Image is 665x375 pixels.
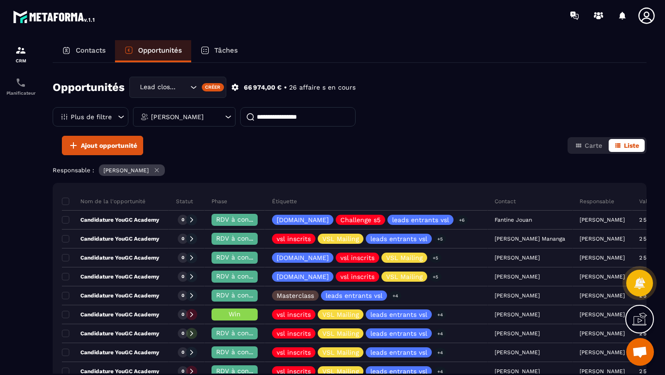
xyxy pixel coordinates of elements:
[216,329,276,337] span: RDV à confimer ❓
[434,234,446,244] p: +5
[322,349,359,356] p: VSL Mailing
[15,77,26,88] img: scheduler
[277,368,311,375] p: vsl inscrits
[181,217,184,223] p: 0
[392,217,449,223] p: leads entrants vsl
[289,83,356,92] p: 26 affaire s en cours
[370,349,427,356] p: leads entrants vsl
[370,330,427,337] p: leads entrants vsl
[340,273,375,280] p: vsl inscrits
[580,330,625,337] p: [PERSON_NAME]
[62,292,159,299] p: Candidature YouGC Academy
[53,78,125,97] h2: Opportunités
[13,8,96,25] img: logo
[429,272,441,282] p: +5
[580,198,614,205] p: Responsable
[214,46,238,54] p: Tâches
[340,254,375,261] p: vsl inscrits
[580,254,625,261] p: [PERSON_NAME]
[609,139,645,152] button: Liste
[569,139,608,152] button: Carte
[62,330,159,337] p: Candidature YouGC Academy
[389,291,401,301] p: +4
[624,142,639,149] span: Liste
[191,40,247,62] a: Tâches
[277,217,329,223] p: [DOMAIN_NAME]
[244,83,282,92] p: 66 974,00 €
[284,83,287,92] p: •
[181,236,184,242] p: 0
[181,368,184,375] p: 0
[216,254,276,261] span: RDV à confimer ❓
[53,167,94,174] p: Responsable :
[277,236,311,242] p: vsl inscrits
[181,254,184,261] p: 0
[322,368,359,375] p: VSL Mailing
[216,272,276,280] span: RDV à confimer ❓
[434,310,446,320] p: +4
[62,273,159,280] p: Candidature YouGC Academy
[216,216,276,223] span: RDV à confimer ❓
[277,330,311,337] p: vsl inscrits
[181,349,184,356] p: 0
[179,82,188,92] input: Search for option
[277,273,329,280] p: [DOMAIN_NAME]
[181,330,184,337] p: 0
[580,236,625,242] p: [PERSON_NAME]
[216,348,276,356] span: RDV à confimer ❓
[62,198,145,205] p: Nom de la l'opportunité
[580,349,625,356] p: [PERSON_NAME]
[386,273,423,280] p: VSL Mailing
[229,310,241,318] span: Win
[370,311,427,318] p: leads entrants vsl
[277,254,329,261] p: [DOMAIN_NAME]
[62,216,159,224] p: Candidature YouGC Academy
[340,217,381,223] p: Challenge s5
[216,235,276,242] span: RDV à confimer ❓
[272,198,297,205] p: Étiquette
[62,368,159,375] p: Candidature YouGC Academy
[2,70,39,103] a: schedulerschedulerPlanificateur
[2,58,39,63] p: CRM
[277,292,314,299] p: Masterclass
[2,38,39,70] a: formationformationCRM
[62,254,159,261] p: Candidature YouGC Academy
[434,348,446,357] p: +4
[71,114,112,120] p: Plus de filtre
[326,292,382,299] p: leads entrants vsl
[81,141,137,150] span: Ajout opportunité
[386,254,423,261] p: VSL Mailing
[176,198,193,205] p: Statut
[580,217,625,223] p: [PERSON_NAME]
[580,292,625,299] p: [PERSON_NAME]
[370,368,427,375] p: leads entrants vsl
[138,82,179,92] span: Lead closing
[322,330,359,337] p: VSL Mailing
[62,349,159,356] p: Candidature YouGC Academy
[580,273,625,280] p: [PERSON_NAME]
[322,236,359,242] p: VSL Mailing
[277,311,311,318] p: vsl inscrits
[62,136,143,155] button: Ajout opportunité
[76,46,106,54] p: Contacts
[202,83,224,91] div: Créer
[15,45,26,56] img: formation
[212,198,227,205] p: Phase
[429,253,441,263] p: +5
[62,235,159,242] p: Candidature YouGC Academy
[151,114,204,120] p: [PERSON_NAME]
[639,198,656,205] p: Valeur
[53,40,115,62] a: Contacts
[103,167,149,174] p: [PERSON_NAME]
[62,311,159,318] p: Candidature YouGC Academy
[115,40,191,62] a: Opportunités
[434,329,446,339] p: +4
[2,91,39,96] p: Planificateur
[580,368,625,375] p: [PERSON_NAME]
[626,338,654,366] div: Ouvrir le chat
[456,215,468,225] p: +6
[495,198,516,205] p: Contact
[129,77,226,98] div: Search for option
[370,236,427,242] p: leads entrants vsl
[277,349,311,356] p: vsl inscrits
